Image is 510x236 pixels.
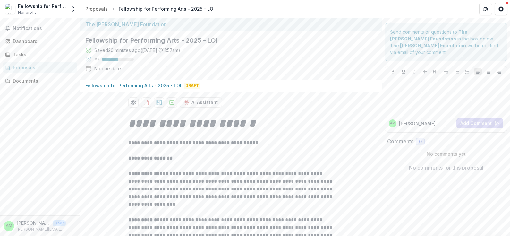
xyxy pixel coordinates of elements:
[3,49,77,60] a: Tasks
[128,97,139,108] button: Preview 46bde2dd-5876-4b48-ae7c-7c7acb1e8c57-0.pdf
[85,21,377,28] div: The [PERSON_NAME] Foundation
[94,57,99,62] p: 52 %
[17,220,50,226] p: [PERSON_NAME]
[85,82,181,89] p: Fellowship for Performing Arts - 2025 - LOI
[6,224,12,228] div: Allison McQuade
[13,64,72,71] div: Proposals
[53,220,66,226] p: User
[13,51,72,58] div: Tasks
[68,222,76,230] button: More
[83,4,110,13] a: Proposals
[68,3,77,15] button: Open entity switcher
[18,3,66,10] div: Fellowship for Performing Arts
[94,65,121,72] div: No due date
[385,23,507,61] div: Send comments or questions to in the box below. will be notified via email of your comment.
[421,68,429,75] button: Strike
[495,68,503,75] button: Align Right
[13,26,75,31] span: Notifications
[18,10,36,15] span: Nonprofit
[442,68,450,75] button: Heading 2
[83,4,217,13] nav: breadcrumb
[141,97,151,108] button: download-proposal
[154,97,164,108] button: download-proposal
[167,97,177,108] button: download-proposal
[184,83,200,89] span: Draft
[479,3,492,15] button: Partners
[389,68,397,75] button: Bold
[474,68,482,75] button: Align Left
[85,5,108,12] div: Proposals
[453,68,461,75] button: Bullet List
[13,38,72,45] div: Dashboard
[463,68,471,75] button: Ordered List
[387,138,413,144] h2: Comments
[94,47,180,54] div: Saved 20 minutes ago ( [DATE] @ 11:57am )
[456,118,503,128] button: Add Comment
[419,139,422,144] span: 0
[390,122,395,125] div: Allison McQuade
[3,23,77,33] button: Notifications
[3,62,77,73] a: Proposals
[119,5,215,12] div: Fellowship for Performing Arts - 2025 - LOI
[3,36,77,47] a: Dashboard
[3,75,77,86] a: Documents
[387,151,505,157] p: No comments yet
[85,37,366,44] h2: Fellowship for Performing Arts - 2025 - LOI
[17,226,66,232] p: [PERSON_NAME][EMAIL_ADDRESS][DOMAIN_NAME]
[495,3,507,15] button: Get Help
[399,120,436,127] p: [PERSON_NAME]
[410,68,418,75] button: Italicize
[431,68,439,75] button: Heading 1
[409,164,483,171] p: No comments for this proposal
[13,77,72,84] div: Documents
[180,97,222,108] button: AI Assistant
[485,68,492,75] button: Align Center
[400,68,407,75] button: Underline
[5,4,15,14] img: Fellowship for Performing Arts
[390,43,466,48] strong: The [PERSON_NAME] Foundation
